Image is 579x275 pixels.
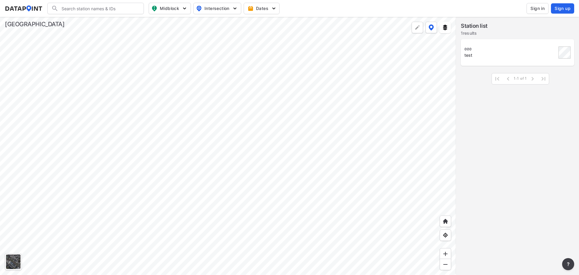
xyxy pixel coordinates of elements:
div: Toggle basemap [5,253,22,270]
img: map_pin_mid.602f9df1.svg [151,5,158,12]
input: Search [59,4,140,13]
button: Sign up [551,3,574,14]
div: Zoom out [440,259,451,270]
div: View my location [440,229,451,241]
button: Intersection [193,3,241,14]
a: Sign in [525,3,550,14]
button: Midblock [149,3,191,14]
button: DataPoint layers [426,22,437,33]
img: +Dz8AAAAASUVORK5CYII= [414,24,420,30]
img: data-point-layers.37681fc9.svg [429,24,434,30]
span: Sign up [555,5,571,11]
span: Dates [249,5,276,11]
img: 5YPKRKmlfpI5mqlR8AD95paCi+0kK1fRFDJSaMmawlwaeJcJwk9O2fotCW5ve9gAAAAASUVORK5CYII= [182,5,188,11]
div: [GEOGRAPHIC_DATA] [5,20,65,28]
label: Station list [461,22,488,30]
span: Previous Page [503,73,514,84]
span: 1-1 of 1 [514,76,527,81]
span: Midblock [151,5,187,12]
img: ZvzfEJKXnyWIrJytrsY285QMwk63cM6Drc+sIAAAAASUVORK5CYII= [442,251,448,257]
div: Home [440,216,451,227]
div: Zoom in [440,248,451,260]
img: 5YPKRKmlfpI5mqlR8AD95paCi+0kK1fRFDJSaMmawlwaeJcJwk9O2fotCW5ve9gAAAAASUVORK5CYII= [271,5,277,11]
div: Polygon tool [412,22,423,33]
button: more [562,258,574,270]
img: layers.ee07997e.svg [442,24,448,30]
span: ? [566,261,571,268]
button: Dates [244,3,280,14]
img: 5YPKRKmlfpI5mqlR8AD95paCi+0kK1fRFDJSaMmawlwaeJcJwk9O2fotCW5ve9gAAAAASUVORK5CYII= [232,5,238,11]
a: Sign up [550,3,574,14]
label: 1 results [461,30,488,36]
img: zeq5HYn9AnE9l6UmnFLPAAAAAElFTkSuQmCC [442,232,448,238]
img: MAAAAAElFTkSuQmCC [442,261,448,267]
button: External layers [439,22,451,33]
span: Next Page [527,73,538,84]
img: dataPointLogo.9353c09d.svg [5,5,43,11]
div: 000 [464,47,557,52]
img: +XpAUvaXAN7GudzAAAAAElFTkSuQmCC [442,218,448,224]
img: calendar-gold.39a51dde.svg [248,5,254,11]
span: Last Page [538,73,549,84]
button: Sign in [527,3,549,14]
div: test [464,52,557,58]
span: First Page [492,73,503,84]
img: map_pin_int.54838e6b.svg [195,5,203,12]
span: Sign in [530,5,545,11]
span: Intersection [196,5,237,12]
